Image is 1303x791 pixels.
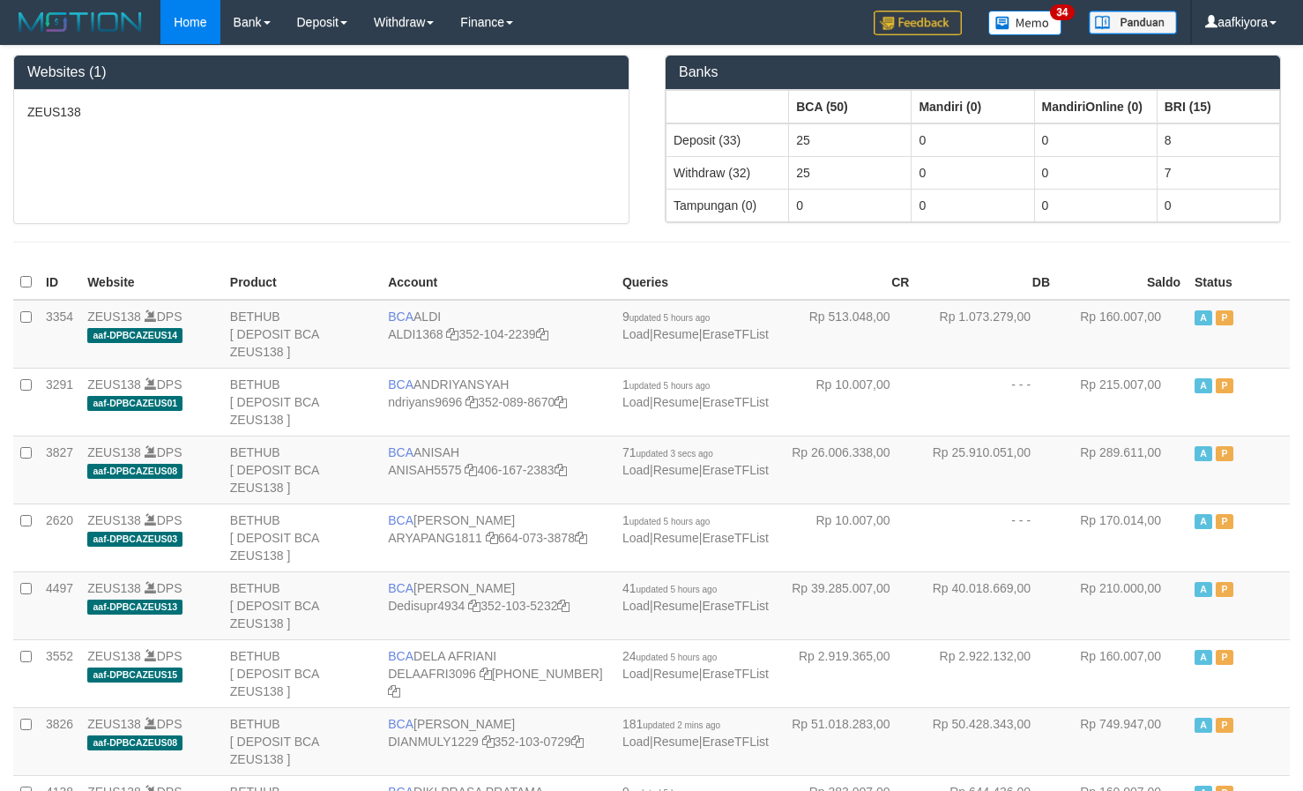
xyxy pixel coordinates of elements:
[223,265,381,300] th: Product
[1057,368,1188,436] td: Rp 215.007,00
[1057,571,1188,639] td: Rp 210.000,00
[39,300,80,369] td: 3354
[388,310,413,324] span: BCA
[87,513,141,527] a: ZEUS138
[1057,436,1188,504] td: Rp 289.611,00
[87,464,182,479] span: aaf-DPBCAZEUS08
[622,649,769,681] span: | |
[789,189,912,221] td: 0
[571,735,584,749] a: Copy 3521030729 to clipboard
[1195,310,1212,325] span: Active
[1216,378,1233,393] span: Paused
[1057,300,1188,369] td: Rp 160.007,00
[622,599,650,613] a: Load
[702,599,768,613] a: EraseTFList
[653,327,699,341] a: Resume
[468,599,480,613] a: Copy Dedisupr4934 to clipboard
[87,735,182,750] span: aaf-DPBCAZEUS08
[381,300,615,369] td: ALDI 352-104-2239
[555,463,567,477] a: Copy 4061672383 to clipboard
[388,445,413,459] span: BCA
[1157,90,1279,123] th: Group: activate to sort column ascending
[702,463,768,477] a: EraseTFList
[1216,650,1233,665] span: Paused
[629,313,711,323] span: updated 5 hours ago
[482,735,495,749] a: Copy DIANMULY1229 to clipboard
[622,377,711,392] span: 1
[1034,156,1157,189] td: 0
[1034,189,1157,221] td: 0
[643,720,720,730] span: updated 2 mins ago
[87,532,182,547] span: aaf-DPBCAZEUS03
[388,667,476,681] a: DELAAFRI3096
[388,513,413,527] span: BCA
[653,599,699,613] a: Resume
[87,328,182,343] span: aaf-DPBCAZEUS14
[1216,514,1233,529] span: Paused
[916,571,1057,639] td: Rp 40.018.669,00
[39,639,80,707] td: 3552
[653,395,699,409] a: Resume
[1195,446,1212,461] span: Active
[1057,504,1188,571] td: Rp 170.014,00
[916,436,1057,504] td: Rp 25.910.051,00
[39,265,80,300] th: ID
[1216,310,1233,325] span: Paused
[39,504,80,571] td: 2620
[789,90,912,123] th: Group: activate to sort column ascending
[388,463,461,477] a: ANISAH5575
[80,571,223,639] td: DPS
[87,581,141,595] a: ZEUS138
[39,368,80,436] td: 3291
[388,684,400,698] a: Copy 8692458639 to clipboard
[874,11,962,35] img: Feedback.jpg
[1089,11,1177,34] img: panduan.png
[916,504,1057,571] td: - - -
[1057,639,1188,707] td: Rp 160.007,00
[622,531,650,545] a: Load
[636,653,717,662] span: updated 5 hours ago
[622,445,713,459] span: 71
[223,707,381,775] td: BETHUB [ DEPOSIT BCA ZEUS138 ]
[629,381,711,391] span: updated 5 hours ago
[1195,582,1212,597] span: Active
[388,395,462,409] a: ndriyans9696
[1216,446,1233,461] span: Paused
[39,571,80,639] td: 4497
[388,581,413,595] span: BCA
[653,531,699,545] a: Resume
[27,64,615,80] h3: Websites (1)
[776,368,917,436] td: Rp 10.007,00
[622,667,650,681] a: Load
[776,265,917,300] th: CR
[912,123,1034,157] td: 0
[622,581,769,613] span: | |
[223,571,381,639] td: BETHUB [ DEPOSIT BCA ZEUS138 ]
[622,463,650,477] a: Load
[622,513,711,527] span: 1
[622,377,769,409] span: | |
[388,717,413,731] span: BCA
[87,717,141,731] a: ZEUS138
[702,327,768,341] a: EraseTFList
[622,649,717,663] span: 24
[622,735,650,749] a: Load
[1195,378,1212,393] span: Active
[776,707,917,775] td: Rp 51.018.283,00
[80,707,223,775] td: DPS
[80,639,223,707] td: DPS
[575,531,587,545] a: Copy 6640733878 to clipboard
[1157,123,1279,157] td: 8
[666,189,789,221] td: Tampungan (0)
[615,265,776,300] th: Queries
[776,504,917,571] td: Rp 10.007,00
[13,9,147,35] img: MOTION_logo.png
[486,531,498,545] a: Copy ARYAPANG1811 to clipboard
[1057,265,1188,300] th: Saldo
[381,639,615,707] td: DELA AFRIANI [PHONE_NUMBER]
[480,667,492,681] a: Copy DELAAFRI3096 to clipboard
[388,599,465,613] a: Dedisupr4934
[80,436,223,504] td: DPS
[636,449,712,459] span: updated 3 secs ago
[636,585,717,594] span: updated 5 hours ago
